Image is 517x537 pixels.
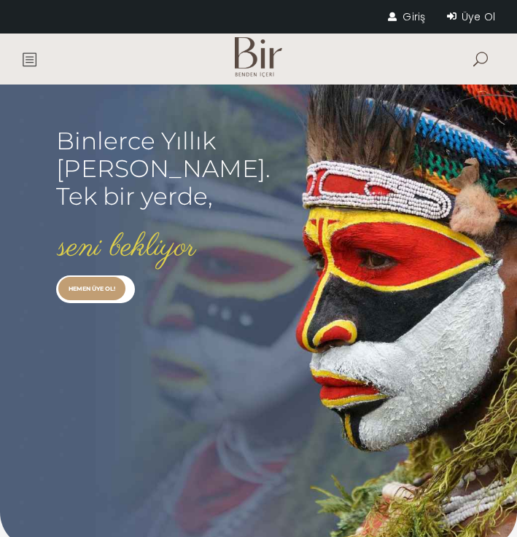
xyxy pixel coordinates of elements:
[447,9,495,24] a: Üye Ol
[58,277,125,300] a: HEMEN ÜYE OL!
[58,230,196,266] rs-layer: seni bekliyor
[235,37,283,77] img: Mobile Logo
[388,9,425,24] a: Giriş
[56,127,271,210] rs-layer: Binlerce Yıllık [PERSON_NAME]. Tek bir yerde,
